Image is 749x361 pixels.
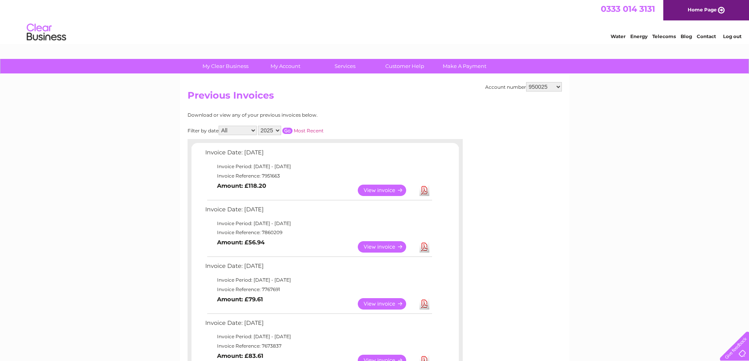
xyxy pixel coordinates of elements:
[420,298,429,310] a: Download
[652,33,676,39] a: Telecoms
[203,162,433,171] td: Invoice Period: [DATE] - [DATE]
[217,182,266,189] b: Amount: £118.20
[630,33,648,39] a: Energy
[723,33,742,39] a: Log out
[203,275,433,285] td: Invoice Period: [DATE] - [DATE]
[217,239,265,246] b: Amount: £56.94
[189,4,561,38] div: Clear Business is a trading name of Verastar Limited (registered in [GEOGRAPHIC_DATA] No. 3667643...
[188,126,394,135] div: Filter by date
[697,33,716,39] a: Contact
[217,296,263,303] b: Amount: £79.61
[611,33,626,39] a: Water
[203,332,433,341] td: Invoice Period: [DATE] - [DATE]
[193,59,258,73] a: My Clear Business
[372,59,437,73] a: Customer Help
[358,241,416,253] a: View
[203,219,433,228] td: Invoice Period: [DATE] - [DATE]
[313,59,377,73] a: Services
[420,185,429,196] a: Download
[26,20,66,44] img: logo.png
[358,298,416,310] a: View
[203,341,433,351] td: Invoice Reference: 7673837
[217,352,263,359] b: Amount: £83.61
[294,128,324,134] a: Most Recent
[188,112,394,118] div: Download or view any of your previous invoices below.
[358,185,416,196] a: View
[203,147,433,162] td: Invoice Date: [DATE]
[203,204,433,219] td: Invoice Date: [DATE]
[203,318,433,332] td: Invoice Date: [DATE]
[203,171,433,181] td: Invoice Reference: 7951663
[203,285,433,294] td: Invoice Reference: 7767691
[432,59,497,73] a: Make A Payment
[485,82,562,92] div: Account number
[188,90,562,105] h2: Previous Invoices
[420,241,429,253] a: Download
[203,261,433,275] td: Invoice Date: [DATE]
[203,228,433,237] td: Invoice Reference: 7860209
[253,59,318,73] a: My Account
[681,33,692,39] a: Blog
[601,4,655,14] a: 0333 014 3131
